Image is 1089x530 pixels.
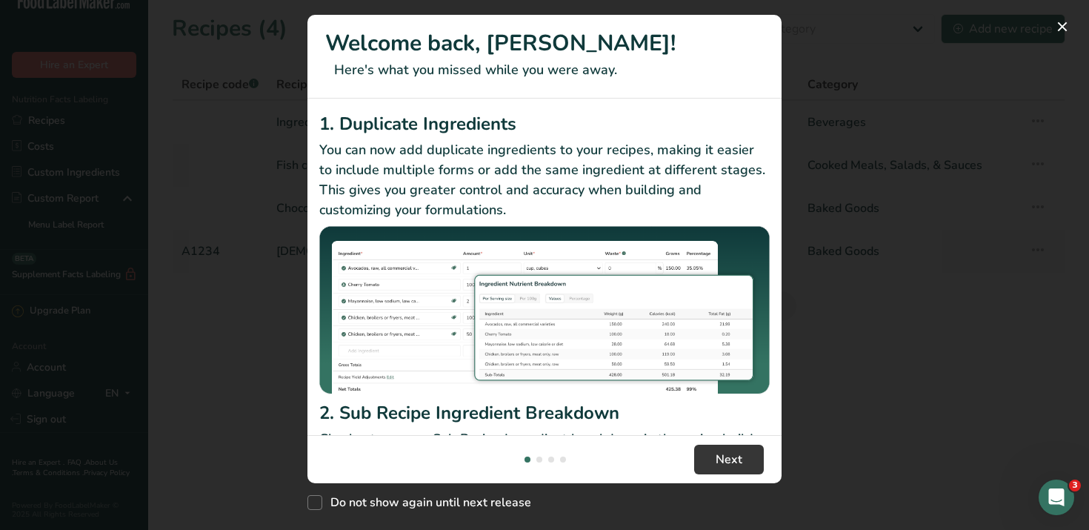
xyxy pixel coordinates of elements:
[716,451,742,468] span: Next
[319,400,770,426] h2: 2. Sub Recipe Ingredient Breakdown
[1069,480,1081,491] span: 3
[322,495,531,510] span: Do not show again until next release
[319,429,770,489] p: Checkout our new Sub Recipe Ingredient breakdown in the recipe builder. You can now see your Reci...
[325,60,764,80] p: Here's what you missed while you were away.
[1039,480,1074,515] iframe: Intercom live chat
[325,27,764,60] h1: Welcome back, [PERSON_NAME]!
[694,445,764,474] button: Next
[319,140,770,220] p: You can now add duplicate ingredients to your recipes, making it easier to include multiple forms...
[319,110,770,137] h2: 1. Duplicate Ingredients
[319,226,770,394] img: Duplicate Ingredients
